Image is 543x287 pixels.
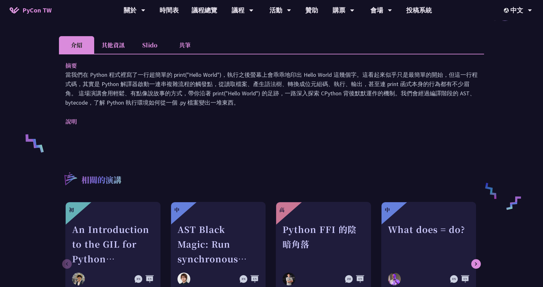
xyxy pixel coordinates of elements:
div: 初 [69,206,74,214]
li: Slido [132,36,167,54]
p: 相關的演講 [81,174,121,187]
img: scc [283,273,295,285]
li: 介紹 [59,36,94,54]
div: 中 [385,206,390,214]
div: An Introduction to the GIL for Python Beginners: Disabling It in Python 3.13 and Leveraging Concu... [72,222,154,266]
div: 中 [174,206,179,214]
div: 高 [279,206,284,214]
img: Yu Saito [72,273,85,285]
div: What does = do? [388,222,470,266]
span: PyCon TW [22,5,52,15]
p: 說明 [65,117,465,126]
div: Python FFI 的陰暗角落 [283,222,364,266]
li: 共筆 [167,36,202,54]
img: Reuven M. Lerner [388,273,401,287]
p: 摘要 [65,61,465,70]
div: AST Black Magic: Run synchronous Python code on asynchronous Pyodide [177,222,259,266]
li: 其他資訊 [94,36,132,54]
img: Yuichiro Tachibana [177,273,190,285]
p: 當我們在 Python 程式裡寫了一行超簡單的 print("Hello World")，執行之後螢幕上會乖乖地印出 Hello World 這幾個字。這看起來似乎只是最簡單的開始，但這一行程式... [65,70,478,107]
img: r3.8d01567.svg [55,163,86,194]
a: PyCon TW [3,2,58,18]
img: Home icon of PyCon TW 2025 [10,7,19,13]
img: Locale Icon [504,8,510,13]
